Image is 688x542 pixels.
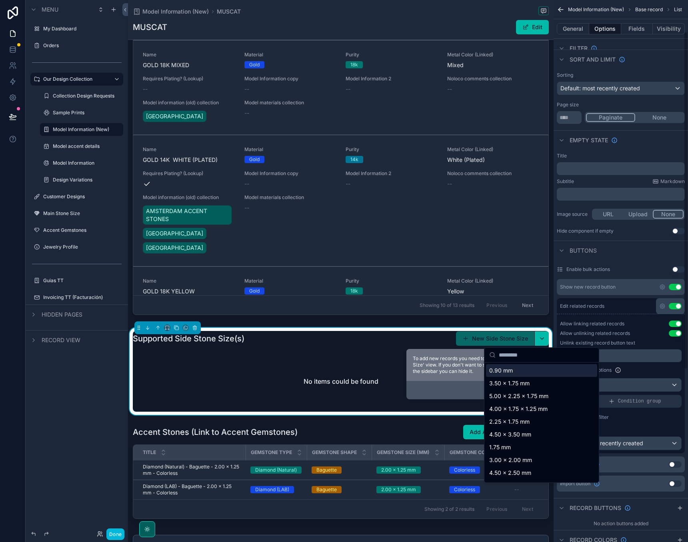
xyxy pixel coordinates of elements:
[589,23,621,34] button: Options
[43,26,118,32] label: My Dashboard
[566,266,610,273] label: Enable bulk actions
[53,110,118,116] label: Sample Prints
[42,6,58,14] span: Menu
[516,299,539,311] button: Next
[489,456,532,464] span: 3.00 x 2.00 mm
[560,480,590,487] span: Import button
[420,302,474,309] span: Showing 10 of 13 results
[53,93,118,99] label: Collection Design Requests
[557,102,579,108] label: Page size
[304,377,378,386] h2: No items could be found
[621,23,653,34] button: Fields
[489,482,513,490] span: 2.20 mm
[560,411,682,424] button: Add another filter
[489,405,548,413] span: 4.00 x 1.75 x 1.25 mm
[489,392,548,400] span: 5.00 x 2.25 x 1.75 mm
[142,8,209,16] span: Model Information (New)
[557,72,573,78] label: Sorting
[312,449,357,456] span: Gemstone shape
[560,340,635,346] label: Unlink existing record button text
[516,20,549,34] button: Edit
[489,367,513,375] span: 0.90 mm
[560,436,682,450] button: Default: most recently created
[564,440,643,446] span: Default: most recently created
[674,6,682,13] span: List
[106,528,124,540] button: Done
[570,44,588,52] span: Filter
[251,449,292,456] span: Gemstone type
[484,363,599,482] div: Suggestions
[53,126,118,133] a: Model Information (New)
[43,210,118,217] a: Main Stone Size
[586,113,635,122] button: Paginate
[570,136,608,144] span: Empty state
[133,8,209,16] a: Model Information (New)
[560,85,640,92] span: Default: most recently created
[568,6,624,13] span: Model Information (New)
[489,379,530,387] span: 3.50 x 1.75 mm
[413,355,526,374] span: To add new records you need to add a 'Side Stone Size' view. If you don't want to show this view ...
[560,321,624,327] label: Allow linking related records
[557,162,685,175] div: scrollable content
[557,153,567,159] label: Title
[456,331,534,346] button: New Side Stone Size
[557,211,589,217] label: Image source
[560,330,630,337] label: Allow unlinking related records
[557,82,685,95] button: Default: most recently created
[42,311,82,319] span: Hidden pages
[53,177,118,183] label: Design Variations
[489,443,511,451] span: 1.75 mm
[653,210,684,219] button: None
[43,244,118,250] label: Jewelry Profile
[450,449,495,456] span: Gemstone color
[560,303,604,309] label: Edit related records
[557,228,614,234] div: Hide component if empty
[557,23,589,34] button: General
[623,210,653,219] button: Upload
[133,22,167,33] h1: MUSCAT
[133,333,244,344] h1: Supported Side Stone Size(s)
[43,42,118,49] label: Orders
[570,56,616,64] span: Sort And Limit
[593,210,623,219] button: URL
[53,160,118,166] label: Model Information
[557,188,685,201] div: scrollable content
[635,6,663,13] span: Base record
[43,76,107,82] a: Our Design Collection
[557,178,574,185] label: Subtitle
[489,430,531,438] span: 4.50 x 3.50 mm
[618,398,661,405] span: Condition group
[43,193,118,200] label: Customer Designs
[42,336,80,344] span: Record view
[489,469,531,477] span: 4.50 x 2.50 mm
[570,504,621,512] span: Record buttons
[660,178,685,185] span: Markdown
[217,8,241,16] a: MUSCAT
[653,23,685,34] button: Visibility
[570,247,597,255] span: Buttons
[53,143,118,149] label: Model accent details
[424,506,474,512] span: Showing 2 of 2 results
[489,418,530,426] span: 2.25 x 1.75 mm
[560,349,682,362] div: scrollable content
[560,284,616,290] div: Show new record button
[652,178,685,185] a: Markdown
[43,294,118,301] label: Invoicing TT (Facturación)
[377,449,430,456] span: Gemstone size (mm)
[43,277,118,284] label: Guias TT
[43,227,118,233] label: Accent Gemstones
[554,517,688,530] div: No action buttons added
